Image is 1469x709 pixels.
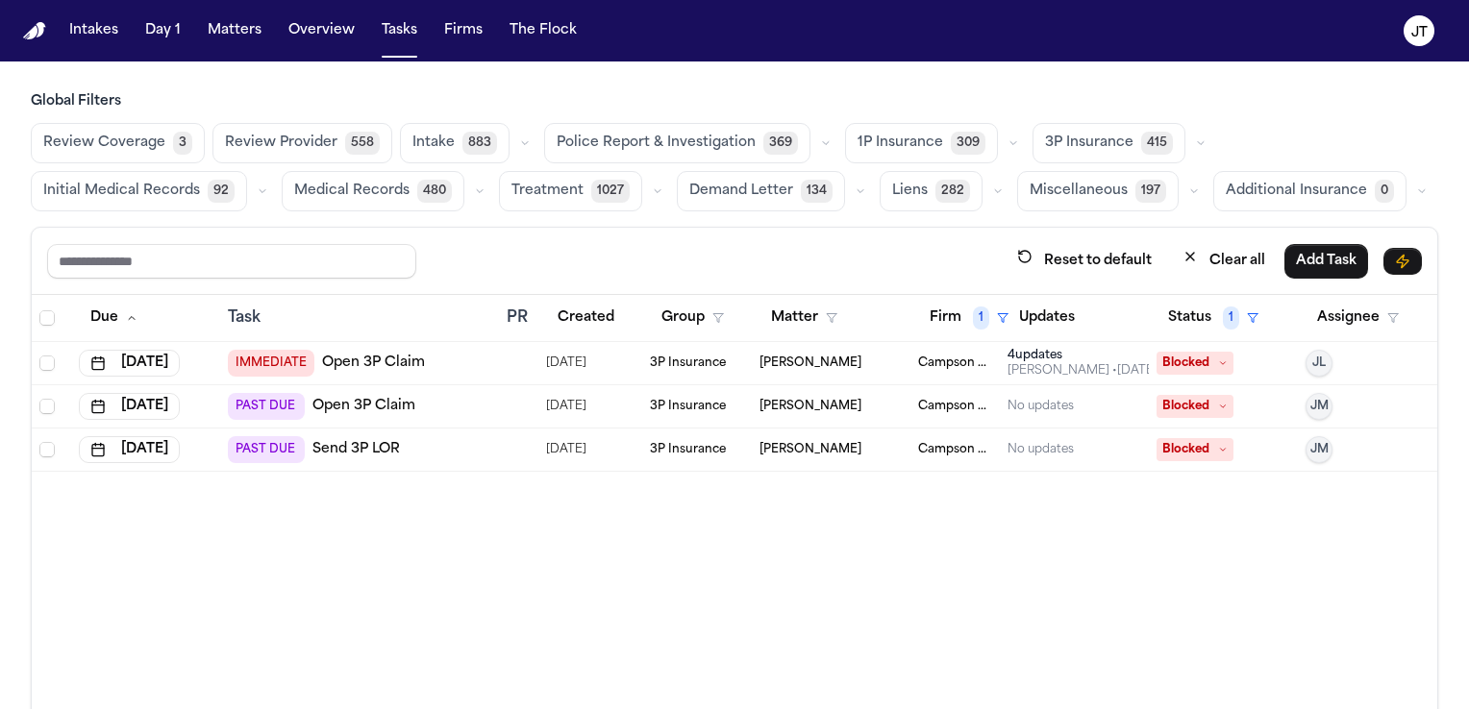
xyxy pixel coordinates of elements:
span: Intake [412,134,455,153]
a: Open 3P Claim [322,354,425,373]
span: Review Provider [225,134,337,153]
button: Add Task [1284,244,1368,279]
button: Due [79,301,149,335]
button: Matter [759,301,849,335]
span: PAST DUE [228,436,305,463]
a: Open 3P Claim [312,397,415,416]
span: 8/8/2025, 8:18:03 AM [546,436,586,463]
span: 3 [173,132,192,155]
button: Firm1 [918,301,1020,335]
span: 1P Insurance [858,134,943,153]
button: JM [1306,393,1332,420]
div: 4 update s [1008,348,1158,363]
div: No updates [1008,442,1074,457]
button: Intakes [62,13,126,48]
span: 558 [345,132,380,155]
h3: Global Filters [31,92,1438,111]
span: 480 [417,180,452,203]
a: Home [23,22,46,40]
button: Assignee [1306,301,1410,335]
div: Task [228,306,490,330]
button: Liens282 [880,171,983,211]
button: Demand Letter134 [677,171,845,211]
span: 3P Insurance [650,399,726,414]
button: Intake883 [400,123,510,163]
span: Campson & Campson [918,355,992,371]
button: Tasks [374,13,425,48]
span: Blocked [1157,352,1233,375]
div: No updates [1008,399,1074,414]
span: Additional Insurance [1226,182,1367,201]
button: Medical Records480 [282,171,464,211]
span: Demand Letter [689,182,793,201]
span: Initial Medical Records [43,182,200,201]
span: 3P Insurance [1045,134,1133,153]
span: JM [1310,399,1329,414]
div: Last updated by Julie Lopez at 8/28/2025, 8:41:02 AM [1008,363,1158,379]
button: JL [1306,350,1332,377]
span: Select row [39,355,55,371]
button: [DATE] [79,350,180,377]
span: 883 [462,132,497,155]
span: JL [1312,355,1326,371]
span: 92 [208,180,235,203]
span: 0 [1375,180,1394,203]
button: Review Provider558 [212,123,392,163]
button: Day 1 [137,13,188,48]
span: Miscellaneous [1030,182,1128,201]
span: Review Coverage [43,134,165,153]
span: 415 [1141,132,1173,155]
span: 3P Insurance [650,442,726,457]
span: Campson & Campson [918,399,992,414]
button: Immediate Task [1383,248,1422,275]
span: 282 [935,180,970,203]
button: Updates [1008,301,1086,335]
button: [DATE] [79,436,180,463]
button: Reset to default [1006,243,1163,279]
button: Matters [200,13,269,48]
span: Liens [892,182,928,201]
span: 369 [763,132,798,155]
span: Select all [39,310,55,326]
img: Finch Logo [23,22,46,40]
span: Brandon Bennett [759,355,861,371]
button: Initial Medical Records92 [31,171,247,211]
div: PR [507,306,531,330]
span: Denise Pepe [759,399,861,414]
button: Miscellaneous197 [1017,171,1179,211]
span: 309 [951,132,985,155]
span: 1 [973,306,989,330]
span: 197 [1135,180,1166,203]
span: PAST DUE [228,393,305,420]
span: Select row [39,442,55,457]
text: JT [1411,26,1428,39]
button: 1P Insurance309 [845,123,998,163]
button: Clear all [1171,243,1277,279]
span: 1027 [591,180,630,203]
button: The Flock [502,13,585,48]
span: IMMEDIATE [228,350,314,377]
button: Police Report & Investigation369 [544,123,810,163]
span: Blocked [1157,438,1233,461]
span: Denise Pepe [759,442,861,457]
button: JM [1306,436,1332,463]
button: Treatment1027 [499,171,642,211]
button: Additional Insurance0 [1213,171,1407,211]
span: Select row [39,399,55,414]
button: Review Coverage3 [31,123,205,163]
span: 7/11/2025, 2:34:29 PM [546,350,586,377]
span: 1 [1223,306,1239,330]
button: Created [546,301,626,335]
button: Overview [281,13,362,48]
span: 8/8/2025, 8:18:03 AM [546,393,586,420]
button: 3P Insurance415 [1033,123,1185,163]
span: 134 [801,180,833,203]
span: Medical Records [294,182,410,201]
